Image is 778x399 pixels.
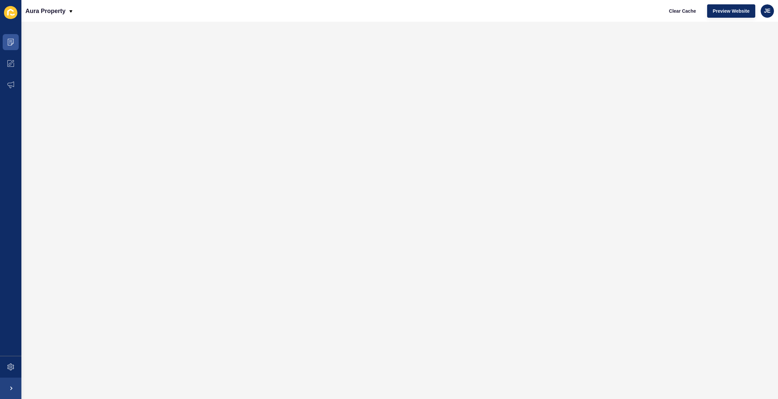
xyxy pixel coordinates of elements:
[669,8,696,14] span: Clear Cache
[764,8,771,14] span: JE
[713,8,750,14] span: Preview Website
[707,4,755,18] button: Preview Website
[663,4,702,18] button: Clear Cache
[25,3,66,19] p: Aura Property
